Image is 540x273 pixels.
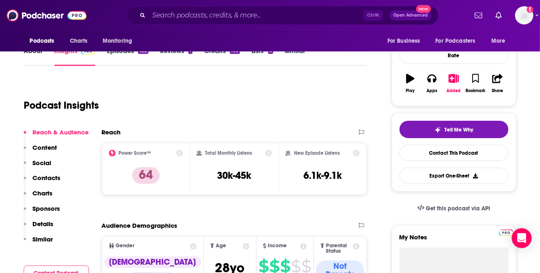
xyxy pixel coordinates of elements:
[465,68,486,98] button: Bookmark
[24,159,52,174] button: Social
[104,256,201,268] div: [DEMOGRAPHIC_DATA]
[515,6,533,24] span: Logged in as Aly1Mom
[326,243,352,254] span: Parental Status
[33,220,54,228] p: Details
[411,198,497,219] a: Get this podcast via API
[421,68,443,98] button: Apps
[486,68,508,98] button: Share
[466,88,485,93] div: Bookmark
[515,6,533,24] img: User Profile
[387,35,420,47] span: For Business
[217,169,251,182] h3: 30k-45k
[486,33,516,49] button: open menu
[399,121,508,138] button: tell me why sparkleTell Me Why
[33,205,60,212] p: Sponsors
[160,47,192,66] a: Reviews1
[499,228,513,236] a: Pro website
[24,99,99,112] h1: Podcast Insights
[269,260,279,273] span: $
[204,47,239,66] a: Credits106
[30,35,54,47] span: Podcasts
[390,10,432,20] button: Open AdvancedNew
[64,33,93,49] a: Charts
[259,260,269,273] span: $
[491,35,505,47] span: More
[285,47,305,66] a: Similar
[81,48,96,55] img: Podchaser Pro
[399,47,508,64] div: Rate
[471,8,486,22] a: Show notifications dropdown
[294,150,340,156] h2: New Episode Listens
[512,228,532,248] div: Open Intercom Messenger
[205,150,252,156] h2: Total Monthly Listens
[33,189,53,197] p: Charts
[291,260,301,273] span: $
[126,6,439,25] div: Search podcasts, credits, & more...
[107,47,148,66] a: Episodes532
[24,189,53,205] button: Charts
[399,168,508,184] button: Export One-Sheet
[33,174,61,182] p: Contacts
[399,68,421,98] button: Play
[7,7,86,23] img: Podchaser - Follow, Share and Rate Podcasts
[103,35,132,47] span: Monitoring
[399,145,508,161] a: Contact This Podcast
[492,88,503,93] div: Share
[527,6,533,13] svg: Add a profile image
[24,33,65,49] button: open menu
[443,68,464,98] button: Added
[119,150,151,156] h2: Power Score™
[430,33,488,49] button: open menu
[24,235,53,251] button: Similar
[33,235,53,243] p: Similar
[393,13,428,17] span: Open Advanced
[492,8,505,22] a: Show notifications dropdown
[499,229,513,236] img: Podchaser Pro
[24,205,60,220] button: Sponsors
[515,6,533,24] button: Show profile menu
[24,220,54,235] button: Details
[132,167,160,184] p: 64
[102,128,121,136] h2: Reach
[426,205,490,212] span: Get this podcast via API
[436,35,476,47] span: For Podcasters
[24,47,43,66] a: About
[303,169,342,182] h3: 6.1k-9.1k
[382,33,431,49] button: open menu
[70,35,88,47] span: Charts
[24,128,89,144] button: Reach & Audience
[252,47,273,66] a: Lists5
[149,9,363,22] input: Search podcasts, credits, & more...
[33,128,89,136] p: Reach & Audience
[444,127,473,133] span: Tell Me Why
[116,243,135,249] span: Gender
[268,243,287,249] span: Income
[363,10,383,21] span: Ctrl K
[102,222,178,229] h2: Audience Demographics
[216,243,226,249] span: Age
[406,88,414,93] div: Play
[301,260,311,273] span: $
[97,33,143,49] button: open menu
[280,260,290,273] span: $
[416,5,431,13] span: New
[399,233,508,248] label: My Notes
[434,127,441,133] img: tell me why sparkle
[427,88,437,93] div: Apps
[33,159,52,167] p: Social
[447,88,461,93] div: Added
[54,47,96,66] a: InsightsPodchaser Pro
[33,144,57,151] p: Content
[24,144,57,159] button: Content
[24,174,61,189] button: Contacts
